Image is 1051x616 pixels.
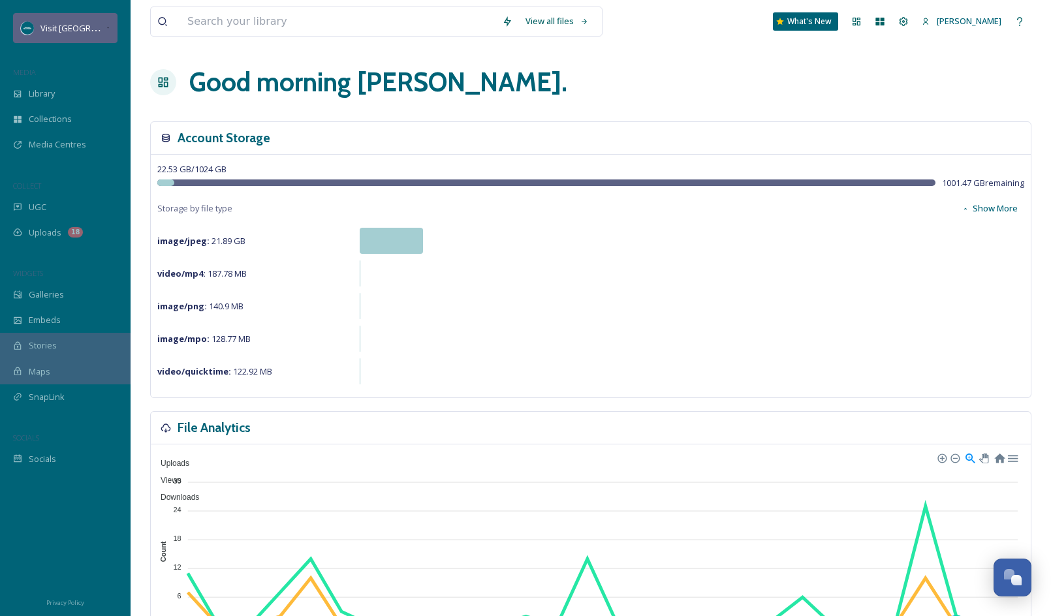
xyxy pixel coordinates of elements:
div: Panning [979,454,987,461]
span: Storage by file type [157,202,232,215]
div: Reset Zoom [994,452,1005,463]
span: SnapLink [29,391,65,403]
span: Collections [29,113,72,125]
span: Socials [29,453,56,465]
span: 140.9 MB [157,300,243,312]
span: [PERSON_NAME] [937,15,1001,27]
span: 21.89 GB [157,235,245,247]
a: View all files [519,8,595,34]
h3: Account Storage [178,129,270,147]
a: Privacy Policy [46,594,84,609]
span: Galleries [29,288,64,301]
span: Embeds [29,314,61,326]
strong: image/mpo : [157,333,210,345]
span: 1001.47 GB remaining [942,177,1024,189]
strong: video/mp4 : [157,268,206,279]
span: 128.77 MB [157,333,251,345]
div: Zoom Out [950,453,959,462]
div: Zoom In [937,453,946,462]
text: Count [159,541,167,562]
span: Media Centres [29,138,86,151]
span: Maps [29,365,50,378]
tspan: 12 [173,563,181,571]
a: [PERSON_NAME] [915,8,1008,34]
span: Privacy Policy [46,598,84,607]
span: Stories [29,339,57,352]
tspan: 6 [178,592,181,600]
strong: image/jpeg : [157,235,210,247]
span: UGC [29,201,46,213]
span: WIDGETS [13,268,43,278]
button: Open Chat [994,559,1031,596]
span: SOCIALS [13,433,39,442]
span: 187.78 MB [157,268,247,279]
strong: image/png : [157,300,207,312]
div: Selection Zoom [964,452,975,463]
a: What's New [773,12,838,31]
span: MEDIA [13,67,36,77]
span: Downloads [151,493,199,502]
span: Library [29,87,55,100]
span: 122.92 MB [157,365,272,377]
span: Uploads [29,226,61,239]
span: Uploads [151,459,189,468]
h3: File Analytics [178,418,251,437]
input: Search your library [181,7,495,36]
img: SM%20Social%20Profile.png [21,22,34,35]
span: Views [151,476,181,485]
tspan: 18 [173,534,181,542]
div: Menu [1007,452,1018,463]
span: Visit [GEOGRAPHIC_DATA][US_STATE] [40,22,186,34]
div: 18 [68,227,83,238]
span: 22.53 GB / 1024 GB [157,163,227,175]
strong: video/quicktime : [157,365,231,377]
tspan: 30 [173,476,181,484]
button: Show More [955,196,1024,221]
h1: Good morning [PERSON_NAME] . [189,63,567,102]
span: COLLECT [13,181,41,191]
tspan: 24 [173,506,181,514]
